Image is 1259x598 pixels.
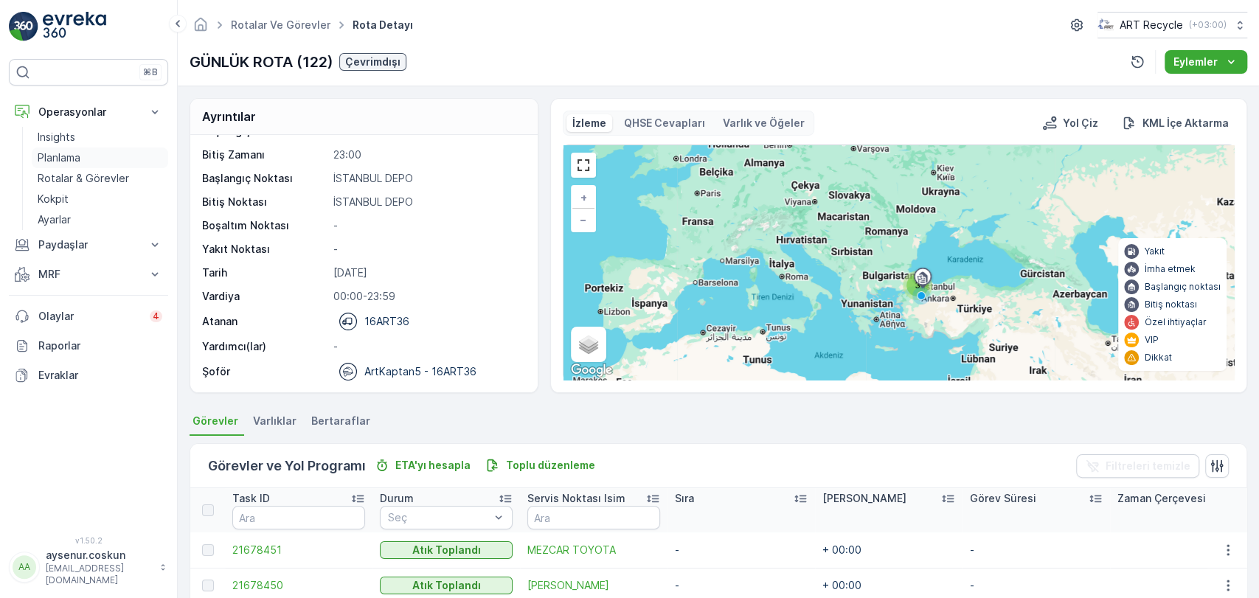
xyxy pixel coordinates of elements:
[38,192,69,206] p: Kokpit
[903,271,932,300] div: 3
[1036,114,1104,132] button: Yol Çiz
[9,230,168,260] button: Paydaşlar
[202,339,327,354] p: Yardımcı(lar)
[32,127,168,147] a: Insights
[232,578,365,593] a: 21678450
[572,187,594,209] a: Yakınlaştır
[333,289,521,304] p: 00:00-23:59
[46,563,152,586] p: [EMAIL_ADDRESS][DOMAIN_NAME]
[667,532,815,568] td: -
[38,267,139,282] p: MRF
[38,212,71,227] p: Ayarlar
[153,310,159,322] p: 4
[563,145,1234,380] div: 0
[1165,50,1247,74] button: Eylemler
[38,130,75,145] p: Insights
[339,53,406,71] button: Çevrimdışı
[970,491,1036,506] p: Görev Süresi
[479,456,601,474] button: Toplu düzenleme
[232,543,365,557] span: 21678451
[380,491,414,506] p: Durum
[202,364,230,379] p: Şoför
[380,577,513,594] button: Atık Toplandı
[9,361,168,390] a: Evraklar
[38,105,139,119] p: Operasyonlar
[1120,18,1183,32] p: ART Recycle
[38,338,162,353] p: Raporlar
[1097,17,1114,33] img: image_23.png
[38,368,162,383] p: Evraklar
[202,147,327,162] p: Bitiş Zamanı
[32,168,168,189] a: Rotalar & Görevler
[963,532,1110,568] td: -
[1145,246,1165,257] p: Yakıt
[412,543,481,557] p: Atık Toplandı
[202,314,237,329] p: Atanan
[43,12,106,41] img: logo_light-DOdMpM7g.png
[1142,116,1229,131] p: KML İçe Aktarma
[202,289,327,304] p: Vardiya
[527,491,625,506] p: Servis Noktası Isim
[193,22,209,35] a: Ana Sayfa
[1117,491,1206,506] p: Zaman Çerçevesi
[527,578,660,593] a: ÖZAYDIN KİA
[345,55,400,69] p: Çevrimdışı
[1063,116,1098,131] p: Yol Çiz
[143,66,158,78] p: ⌘B
[527,543,660,557] a: MEZCAR TOYOTA
[202,544,214,556] div: Toggle Row Selected
[1116,114,1235,132] button: KML İçe Aktarma
[675,491,694,506] p: Sıra
[202,265,327,280] p: Tarih
[202,580,214,591] div: Toggle Row Selected
[253,414,296,428] span: Varlıklar
[202,171,327,186] p: Başlangıç Noktası
[202,108,256,125] p: Ayrıntılar
[1076,454,1199,478] button: Filtreleri temizle
[1106,459,1190,473] p: Filtreleri temizle
[395,458,471,473] p: ETA'yı hesapla
[567,361,616,380] a: Bu bölgeyi Google Haritalar'da açın (yeni pencerede açılır)
[333,242,521,257] p: -
[364,314,409,329] p: 16ART36
[32,189,168,209] a: Kokpit
[232,491,270,506] p: Task ID
[311,414,370,428] span: Bertaraflar
[1173,55,1218,69] p: Eylemler
[333,218,521,233] p: -
[202,218,327,233] p: Boşaltım Noktası
[822,491,906,506] p: [PERSON_NAME]
[38,171,129,186] p: Rotalar & Görevler
[333,265,521,280] p: [DATE]
[232,506,365,529] input: Ara
[369,456,476,474] button: ETA'yı hesapla
[1145,316,1207,328] p: Özel ihtiyaçlar
[527,506,660,529] input: Ara
[32,147,168,168] a: Planlama
[13,555,36,579] div: AA
[333,171,521,186] p: İSTANBUL DEPO
[580,213,587,226] span: −
[9,536,168,545] span: v 1.50.2
[38,309,141,324] p: Olaylar
[9,97,168,127] button: Operasyonlar
[333,195,521,209] p: İSTANBUL DEPO
[624,116,705,131] p: QHSE Cevapları
[1145,334,1159,346] p: VIP
[208,456,366,476] p: Görevler ve Yol Programı
[350,18,416,32] span: Rota Detayı
[572,154,594,176] a: View Fullscreen
[580,191,587,204] span: +
[815,532,963,568] td: + 00:00
[572,116,606,131] p: İzleme
[9,302,168,331] a: Olaylar4
[9,12,38,41] img: logo
[567,361,616,380] img: Google
[572,209,594,231] a: Uzaklaştır
[38,237,139,252] p: Paydaşlar
[364,364,476,379] p: ArtKaptan5 - 16ART36
[412,578,481,593] p: Atık Toplandı
[1145,263,1196,275] p: İmha etmek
